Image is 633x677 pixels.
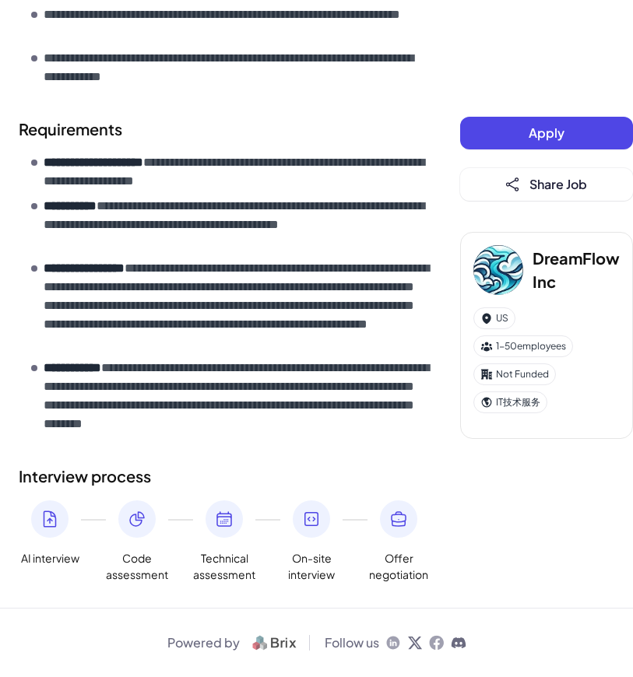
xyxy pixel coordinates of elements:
[19,465,430,488] h2: Interview process
[529,125,564,141] span: Apply
[167,633,240,652] span: Powered by
[325,633,379,652] span: Follow us
[280,550,343,583] span: On-site interview
[533,247,620,293] h3: DreamFlow Inc
[473,335,573,357] div: 1-50 employees
[460,117,633,149] button: Apply
[246,633,303,652] img: logo
[473,307,515,329] div: US
[460,168,633,201] button: Share Job
[19,118,430,141] h2: Requirements
[473,391,547,413] div: IT技术服务
[193,550,255,583] span: Technical assessment
[367,550,430,583] span: Offer negotiation
[529,176,587,192] span: Share Job
[21,550,79,567] span: AI interview
[473,245,523,295] img: Dr
[106,550,168,583] span: Code assessment
[473,363,556,385] div: Not Funded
